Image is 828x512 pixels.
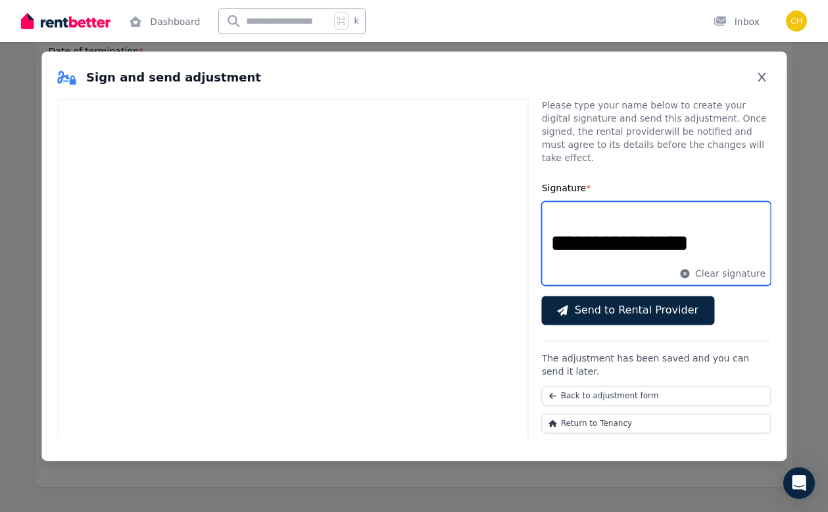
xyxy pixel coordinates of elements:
[542,352,771,378] p: The adjustment has been saved and you can send it later.
[679,267,766,280] button: Clear signature
[561,390,659,401] span: Back to adjustment form
[542,183,591,193] label: Signature
[575,302,698,318] span: Send to Rental Provider
[57,68,261,87] h2: Sign and send adjustment
[752,67,771,88] button: Close
[542,99,771,164] p: Please type your name below to create your digital signature and send this adjustment. Once signe...
[542,413,771,433] button: Return to Tenancy
[561,418,632,429] span: Return to Tenancy
[542,296,714,325] button: Send to Rental Provider
[542,386,771,406] button: Back to adjustment form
